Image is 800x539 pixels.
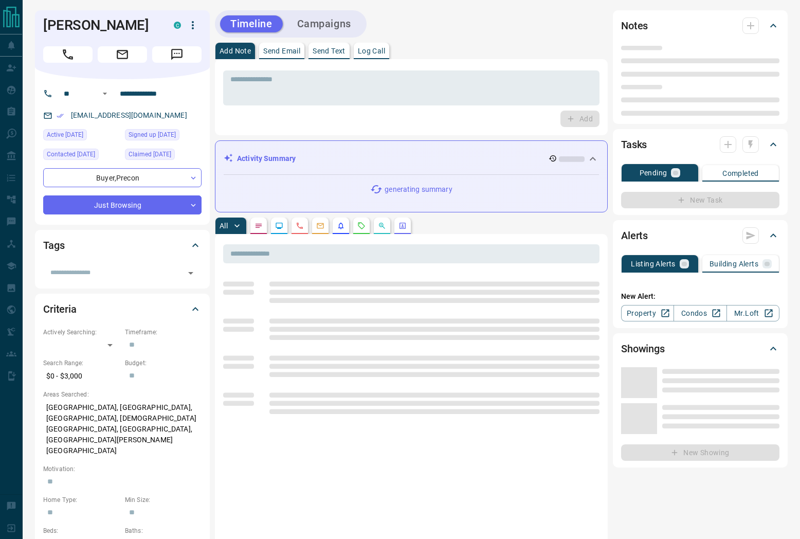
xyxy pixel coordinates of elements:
[43,129,120,143] div: Sat Oct 11 2025
[640,169,667,176] p: Pending
[43,390,202,399] p: Areas Searched:
[43,526,120,535] p: Beds:
[254,222,263,230] svg: Notes
[98,46,147,63] span: Email
[43,358,120,368] p: Search Range:
[621,17,648,34] h2: Notes
[237,153,296,164] p: Activity Summary
[398,222,407,230] svg: Agent Actions
[43,168,202,187] div: Buyer , Precon
[337,222,345,230] svg: Listing Alerts
[621,227,648,244] h2: Alerts
[99,87,111,100] button: Open
[129,149,171,159] span: Claimed [DATE]
[129,130,176,140] span: Signed up [DATE]
[125,358,202,368] p: Budget:
[125,129,202,143] div: Thu Mar 24 2022
[631,260,676,267] p: Listing Alerts
[57,112,64,119] svg: Email Verified
[385,184,452,195] p: generating summary
[184,266,198,280] button: Open
[621,305,674,321] a: Property
[357,222,366,230] svg: Requests
[125,495,202,505] p: Min Size:
[43,46,93,63] span: Call
[726,305,779,321] a: Mr.Loft
[674,305,726,321] a: Condos
[358,47,385,55] p: Log Call
[296,222,304,230] svg: Calls
[43,17,158,33] h1: [PERSON_NAME]
[43,495,120,505] p: Home Type:
[152,46,202,63] span: Message
[621,340,665,357] h2: Showings
[125,328,202,337] p: Timeframe:
[47,130,83,140] span: Active [DATE]
[621,291,779,302] p: New Alert:
[47,149,95,159] span: Contacted [DATE]
[43,195,202,214] div: Just Browsing
[43,149,120,163] div: Wed Mar 12 2025
[275,222,283,230] svg: Lead Browsing Activity
[43,464,202,474] p: Motivation:
[621,132,779,157] div: Tasks
[220,47,251,55] p: Add Note
[263,47,300,55] p: Send Email
[43,328,120,337] p: Actively Searching:
[287,15,361,32] button: Campaigns
[125,149,202,163] div: Mon Mar 03 2025
[43,368,120,385] p: $0 - $3,000
[621,336,779,361] div: Showings
[174,22,181,29] div: condos.ca
[621,136,647,153] h2: Tasks
[43,399,202,459] p: [GEOGRAPHIC_DATA], [GEOGRAPHIC_DATA], [GEOGRAPHIC_DATA], [DEMOGRAPHIC_DATA][GEOGRAPHIC_DATA], [GE...
[43,301,77,317] h2: Criteria
[710,260,758,267] p: Building Alerts
[621,13,779,38] div: Notes
[224,149,599,168] div: Activity Summary
[621,223,779,248] div: Alerts
[43,297,202,321] div: Criteria
[125,526,202,535] p: Baths:
[43,233,202,258] div: Tags
[378,222,386,230] svg: Opportunities
[220,15,283,32] button: Timeline
[316,222,324,230] svg: Emails
[71,111,187,119] a: [EMAIL_ADDRESS][DOMAIN_NAME]
[313,47,346,55] p: Send Text
[220,222,228,229] p: All
[43,237,64,254] h2: Tags
[722,170,759,177] p: Completed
